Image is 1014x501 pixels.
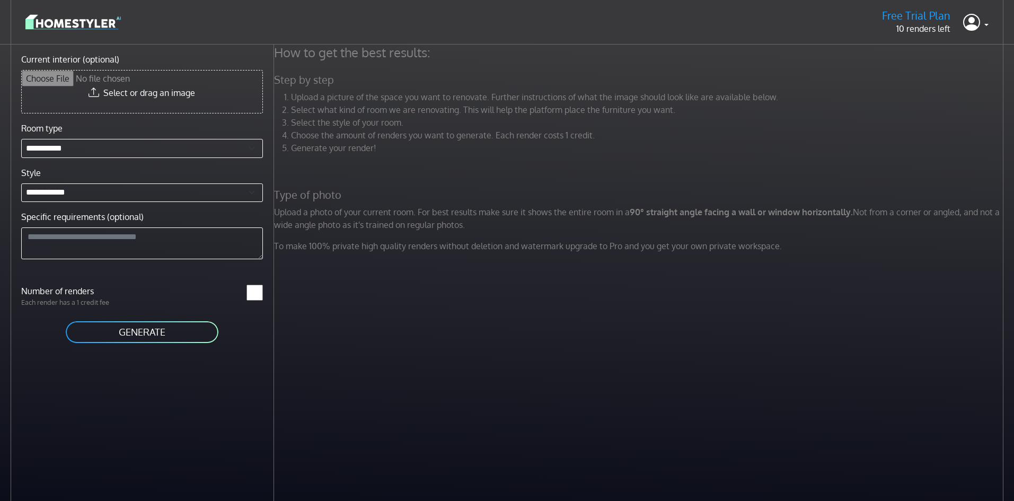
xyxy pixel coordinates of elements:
label: Room type [21,122,63,135]
button: GENERATE [65,320,219,344]
h5: Free Trial Plan [882,9,950,22]
li: Select what kind of room we are renovating. This will help the platform place the furniture you w... [291,103,1007,116]
img: logo-3de290ba35641baa71223ecac5eacb59cb85b4c7fdf211dc9aaecaaee71ea2f8.svg [25,13,121,31]
label: Style [21,166,41,179]
label: Specific requirements (optional) [21,210,144,223]
h4: How to get the best results: [268,45,1013,60]
li: Select the style of your room. [291,116,1007,129]
p: Upload a photo of your current room. For best results make sure it shows the entire room in a Not... [268,206,1013,231]
p: Each render has a 1 credit fee [15,297,142,307]
h5: Step by step [268,73,1013,86]
p: 10 renders left [882,22,950,35]
label: Current interior (optional) [21,53,119,66]
label: Number of renders [15,285,142,297]
li: Generate your render! [291,142,1007,154]
h5: Type of photo [268,188,1013,201]
li: Choose the amount of renders you want to generate. Each render costs 1 credit. [291,129,1007,142]
strong: 90° straight angle facing a wall or window horizontally. [630,207,853,217]
p: To make 100% private high quality renders without deletion and watermark upgrade to Pro and you g... [268,240,1013,252]
li: Upload a picture of the space you want to renovate. Further instructions of what the image should... [291,91,1007,103]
